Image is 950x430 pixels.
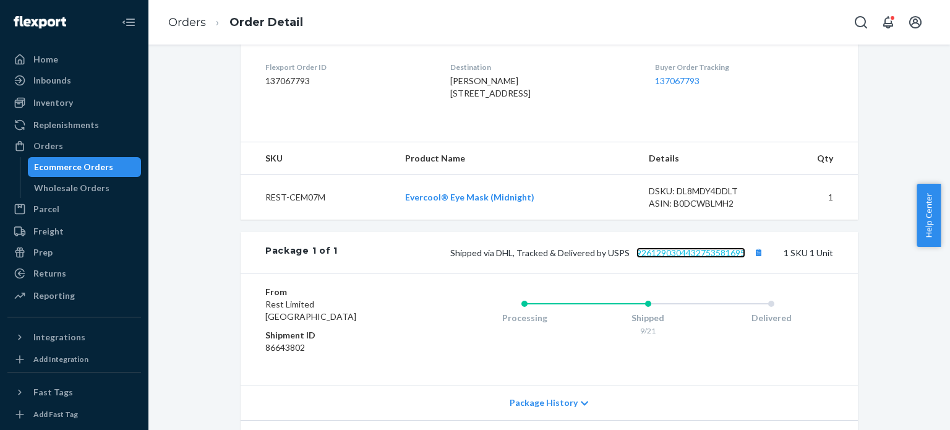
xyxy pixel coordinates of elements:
[33,97,73,109] div: Inventory
[168,15,206,29] a: Orders
[405,192,534,202] a: Evercool® Eye Mask (Midnight)
[33,140,63,152] div: Orders
[265,286,413,298] dt: From
[395,142,639,175] th: Product Name
[7,115,141,135] a: Replenishments
[7,407,141,422] a: Add Fast Tag
[33,74,71,87] div: Inbounds
[586,325,710,336] div: 9/21
[463,312,586,324] div: Processing
[33,53,58,66] div: Home
[639,142,775,175] th: Details
[241,175,395,220] td: REST-CEM07M
[510,397,578,409] span: Package History
[265,299,356,322] span: Rest Limited [GEOGRAPHIC_DATA]
[34,182,109,194] div: Wholesale Orders
[649,197,765,210] div: ASIN: B0DCWBLMH2
[265,342,413,354] dd: 86643802
[636,247,745,258] a: 9261290304432753581695
[158,4,313,41] ol: breadcrumbs
[7,199,141,219] a: Parcel
[33,354,88,364] div: Add Integration
[655,62,833,72] dt: Buyer Order Tracking
[7,286,141,306] a: Reporting
[903,10,928,35] button: Open account menu
[7,136,141,156] a: Orders
[33,386,73,398] div: Fast Tags
[116,10,141,35] button: Close Navigation
[33,267,66,280] div: Returns
[229,15,303,29] a: Order Detail
[7,49,141,69] a: Home
[876,10,901,35] button: Open notifications
[775,175,858,220] td: 1
[7,243,141,262] a: Prep
[33,331,85,343] div: Integrations
[7,382,141,402] button: Fast Tags
[34,161,113,173] div: Ecommerce Orders
[241,142,395,175] th: SKU
[750,244,766,260] button: Copy tracking number
[33,246,53,259] div: Prep
[775,142,858,175] th: Qty
[655,75,700,86] a: 137067793
[265,244,338,260] div: Package 1 of 1
[7,352,141,367] a: Add Integration
[33,409,78,419] div: Add Fast Tag
[265,62,430,72] dt: Flexport Order ID
[649,185,765,197] div: DSKU: DL8MDY4DDLT
[7,71,141,90] a: Inbounds
[709,312,833,324] div: Delivered
[7,221,141,241] a: Freight
[33,290,75,302] div: Reporting
[450,247,766,258] span: Shipped via DHL, Tracked & Delivered by USPS
[265,75,430,87] dd: 137067793
[7,93,141,113] a: Inventory
[28,157,142,177] a: Ecommerce Orders
[7,264,141,283] a: Returns
[33,225,64,238] div: Freight
[338,244,833,260] div: 1 SKU 1 Unit
[28,178,142,198] a: Wholesale Orders
[7,327,141,347] button: Integrations
[917,184,941,247] button: Help Center
[450,62,635,72] dt: Destination
[450,75,531,98] span: [PERSON_NAME] [STREET_ADDRESS]
[33,119,99,131] div: Replenishments
[849,10,873,35] button: Open Search Box
[586,312,710,324] div: Shipped
[33,203,59,215] div: Parcel
[265,329,413,342] dt: Shipment ID
[14,16,66,28] img: Flexport logo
